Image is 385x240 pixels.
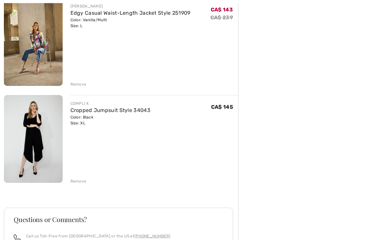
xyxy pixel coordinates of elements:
div: COMPLI K [70,101,150,107]
div: Remove [70,82,86,88]
a: Cropped Jumpsuit Style 34043 [70,107,150,114]
img: Cropped Jumpsuit Style 34043 [4,95,63,183]
div: Color: Black Size: XL [70,115,150,126]
div: [PERSON_NAME] [70,4,191,9]
s: CA$ 239 [210,15,233,21]
a: [PHONE_NUMBER] [134,234,170,239]
h3: Questions or Comments? [14,216,223,223]
p: Call us Toll-Free from [GEOGRAPHIC_DATA] or the US at [26,233,170,239]
div: Color: Vanilla/Multi Size: L [70,17,191,29]
span: CA$ 145 [211,104,233,110]
a: Edgy Casual Waist-Length Jacket Style 251909 [70,10,191,16]
span: CA$ 143 [211,7,233,13]
div: Remove [70,179,86,184]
